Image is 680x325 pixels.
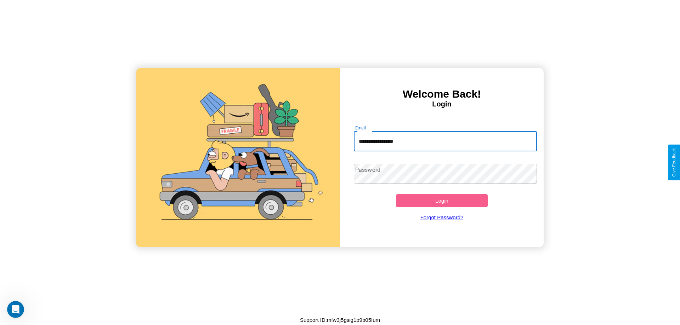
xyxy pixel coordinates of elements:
h4: Login [340,100,544,108]
label: Email [355,125,366,131]
div: Give Feedback [671,148,676,177]
img: gif [136,68,340,247]
h3: Welcome Back! [340,88,544,100]
button: Login [396,194,488,207]
a: Forgot Password? [350,207,534,227]
iframe: Intercom live chat [7,301,24,318]
p: Support ID: mfw3j5gsig1p9b05fum [300,315,380,325]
